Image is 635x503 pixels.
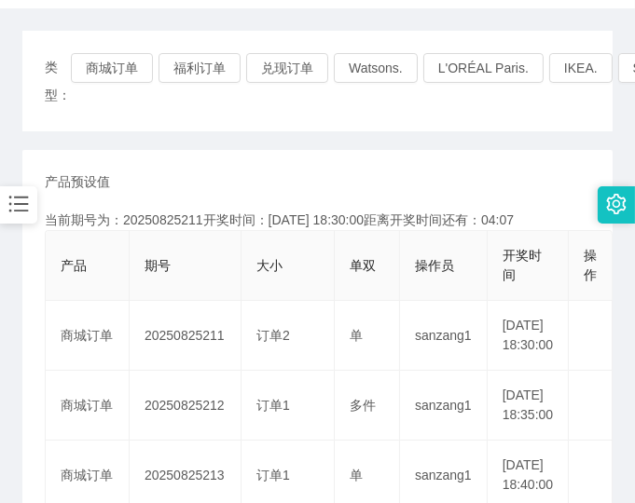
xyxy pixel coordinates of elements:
td: 20250825211 [130,301,242,371]
span: 单双 [350,258,376,273]
span: 多件 [350,398,376,413]
span: 单 [350,468,363,483]
button: L'ORÉAL Paris. [423,53,544,83]
button: IKEA. [549,53,613,83]
button: 福利订单 [159,53,241,83]
td: sanzang1 [400,301,488,371]
button: Watsons. [334,53,418,83]
span: 操作 [584,248,597,282]
td: 商城订单 [46,301,130,371]
td: 商城订单 [46,371,130,441]
span: 订单1 [256,468,290,483]
td: 20250825212 [130,371,242,441]
span: 开奖时间 [503,248,542,282]
td: [DATE] 18:35:00 [488,371,570,441]
span: 大小 [256,258,283,273]
div: 当前期号为：20250825211开奖时间：[DATE] 18:30:00距离开奖时间还有：04:07 [45,211,590,230]
button: 兑现订单 [246,53,328,83]
span: 操作员 [415,258,454,273]
span: 订单2 [256,328,290,343]
span: 订单1 [256,398,290,413]
i: 图标: setting [606,194,627,214]
span: 产品预设值 [45,172,110,192]
button: 商城订单 [71,53,153,83]
span: 产品 [61,258,87,273]
span: 期号 [145,258,171,273]
td: [DATE] 18:30:00 [488,301,570,371]
i: 图标: bars [7,192,31,216]
td: sanzang1 [400,371,488,441]
span: 单 [350,328,363,343]
span: 类型： [45,53,71,109]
